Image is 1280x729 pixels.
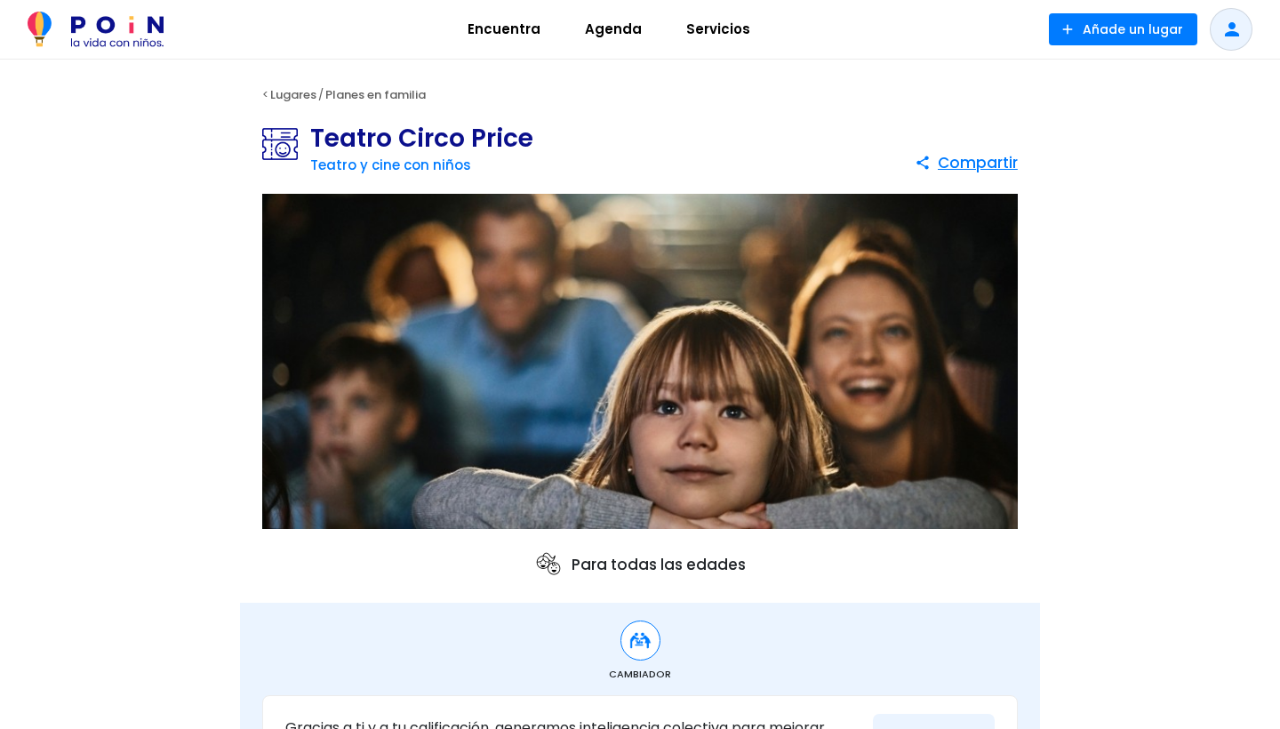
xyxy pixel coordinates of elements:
[445,8,563,51] a: Encuentra
[1049,13,1197,45] button: Añade un lugar
[28,12,164,47] img: POiN
[240,82,1040,108] div: < /
[664,8,772,51] a: Servicios
[534,550,563,579] img: ages icon
[534,550,746,579] p: Para todas las edades
[563,8,664,51] a: Agenda
[577,15,650,44] span: Agenda
[262,194,1018,530] img: Teatro Circo Price
[270,86,316,103] a: Lugares
[325,86,426,103] a: Planes en familia
[609,667,671,682] span: Cambiador
[460,15,548,44] span: Encuentra
[678,15,758,44] span: Servicios
[310,156,471,174] a: Teatro y cine con niños
[262,126,310,162] img: Teatro y cine con niños
[629,629,652,652] img: Cambiador
[915,147,1018,179] button: Compartir
[310,126,533,151] h1: Teatro Circo Price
